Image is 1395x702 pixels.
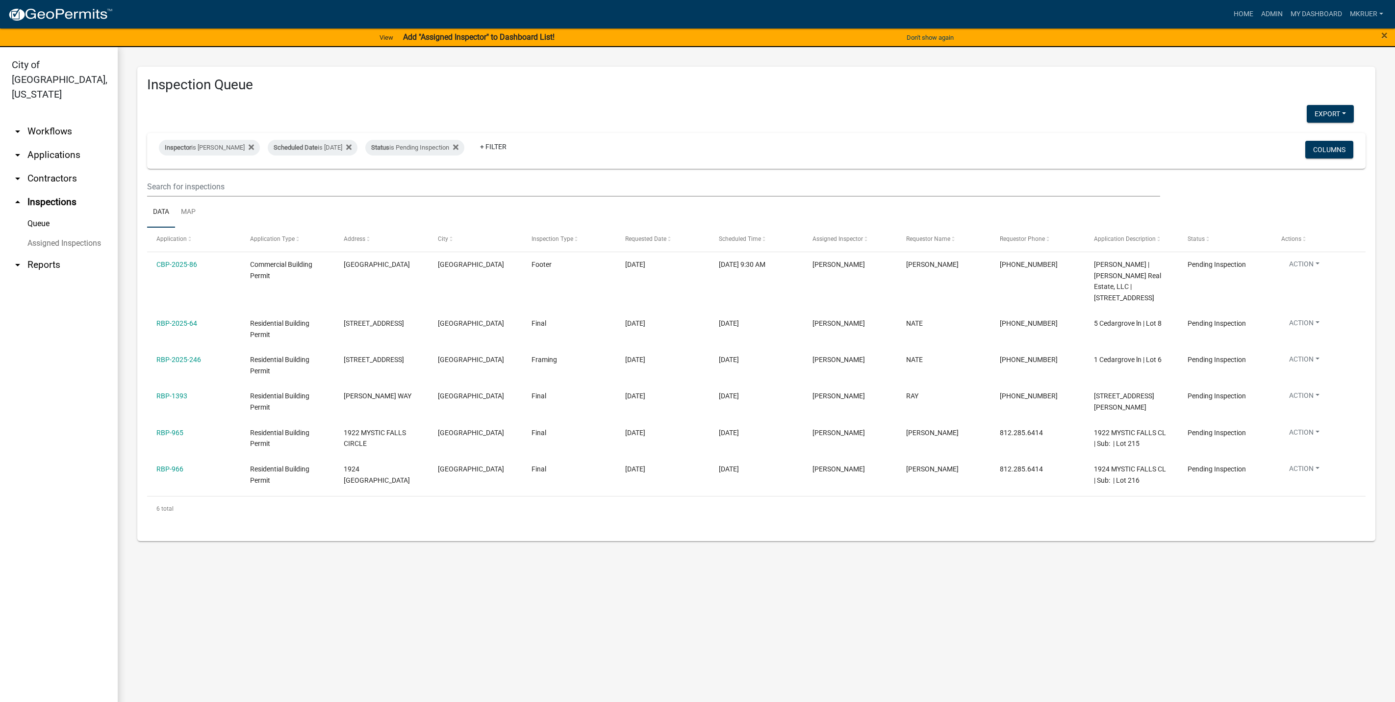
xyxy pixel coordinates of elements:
[344,260,410,268] span: 911 GATEWAY DRIVE
[1281,390,1327,405] button: Action
[625,356,645,364] span: 08/19/2025
[12,149,24,161] i: arrow_drop_down
[156,356,201,364] a: RBP-2025-246
[532,392,546,400] span: Final
[1000,465,1043,473] span: 812.285.6414
[532,429,546,437] span: Final
[990,228,1084,251] datatable-header-cell: Requestor Phone
[156,260,197,268] a: CBP-2025-86
[365,140,464,156] div: is Pending Inspection
[376,29,397,46] a: View
[719,235,761,242] span: Scheduled Time
[625,465,645,473] span: 08/19/2025
[1188,392,1246,400] span: Pending Inspection
[438,465,504,473] span: JEFFERSONVILLE
[1307,105,1354,123] button: Export
[12,196,24,208] i: arrow_drop_up
[906,319,923,327] span: NATE
[625,392,645,400] span: 08/19/2025
[156,465,183,473] a: RBP-966
[812,465,865,473] span: Mike Kruer
[159,140,260,156] div: is [PERSON_NAME]
[719,464,794,475] div: [DATE]
[344,356,404,364] span: 1 CEDARGROVE LANE
[344,429,406,448] span: 1922 MYSTIC FALLS CIRCLE
[1000,356,1058,364] span: 502-296-2555
[625,429,645,437] span: 08/19/2025
[1188,235,1205,242] span: Status
[1188,429,1246,437] span: Pending Inspection
[156,319,197,327] a: RBP-2025-64
[719,390,794,402] div: [DATE]
[803,228,897,251] datatable-header-cell: Assigned Inspector
[906,235,950,242] span: Requestor Name
[241,228,334,251] datatable-header-cell: Application Type
[438,356,504,364] span: JEFFERSONVILLE
[719,318,794,329] div: [DATE]
[1281,235,1301,242] span: Actions
[438,260,504,268] span: JEFFERSONVILLE
[710,228,803,251] datatable-header-cell: Scheduled Time
[156,235,187,242] span: Application
[156,429,183,437] a: RBP-965
[250,465,309,484] span: Residential Building Permit
[1230,5,1257,24] a: Home
[1188,319,1246,327] span: Pending Inspection
[250,392,309,411] span: Residential Building Permit
[147,228,241,251] datatable-header-cell: Application
[1281,318,1327,332] button: Action
[156,392,187,400] a: RBP-1393
[274,144,318,151] span: Scheduled Date
[1188,260,1246,268] span: Pending Inspection
[268,140,357,156] div: is [DATE]
[906,260,959,268] span: BRUCE
[344,235,365,242] span: Address
[719,354,794,365] div: [DATE]
[250,260,312,280] span: Commercial Building Permit
[906,465,959,473] span: Mike Kruer
[1188,465,1246,473] span: Pending Inspection
[625,235,666,242] span: Requested Date
[147,177,1160,197] input: Search for inspections
[1000,260,1058,268] span: 502-338-7425
[1094,392,1154,411] span: 3003 Bales Way | Lot 122
[897,228,990,251] datatable-header-cell: Requestor Name
[250,319,309,338] span: Residential Building Permit
[1094,356,1162,364] span: 1 Cedargrove ln | Lot 6
[344,392,411,400] span: BALES WAY
[719,259,794,270] div: [DATE] 9:30 AM
[1094,429,1166,448] span: 1922 MYSTIC FALLS CL | Sub: | Lot 215
[522,228,616,251] datatable-header-cell: Inspection Type
[334,228,428,251] datatable-header-cell: Address
[625,319,645,327] span: 08/19/2025
[812,429,865,437] span: Mike Kruer
[1381,29,1388,41] button: Close
[812,260,865,268] span: Mike Kruer
[438,235,448,242] span: City
[147,77,1366,93] h3: Inspection Queue
[1178,228,1272,251] datatable-header-cell: Status
[906,356,923,364] span: NATE
[1346,5,1387,24] a: mkruer
[1381,28,1388,42] span: ×
[1000,392,1058,400] span: 502-262-0455
[903,29,958,46] button: Don't show again
[1281,427,1327,442] button: Action
[1281,259,1327,273] button: Action
[250,356,309,375] span: Residential Building Permit
[438,429,504,437] span: JEFFERSONVILLE
[812,356,865,364] span: Mike Kruer
[1094,465,1166,484] span: 1924 MYSTIC FALLS CL | Sub: | Lot 216
[1094,319,1162,327] span: 5 Cedargrove ln | Lot 8
[438,319,504,327] span: JEFFERSONVILLE
[1281,464,1327,478] button: Action
[906,429,959,437] span: Mike Kruer
[1094,235,1156,242] span: Application Description
[250,429,309,448] span: Residential Building Permit
[812,235,863,242] span: Assigned Inspector
[344,465,410,484] span: 1924 MYSTIC FALLS CIRCLE
[532,319,546,327] span: Final
[532,356,557,364] span: Framing
[1000,235,1045,242] span: Requestor Phone
[1257,5,1287,24] a: Admin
